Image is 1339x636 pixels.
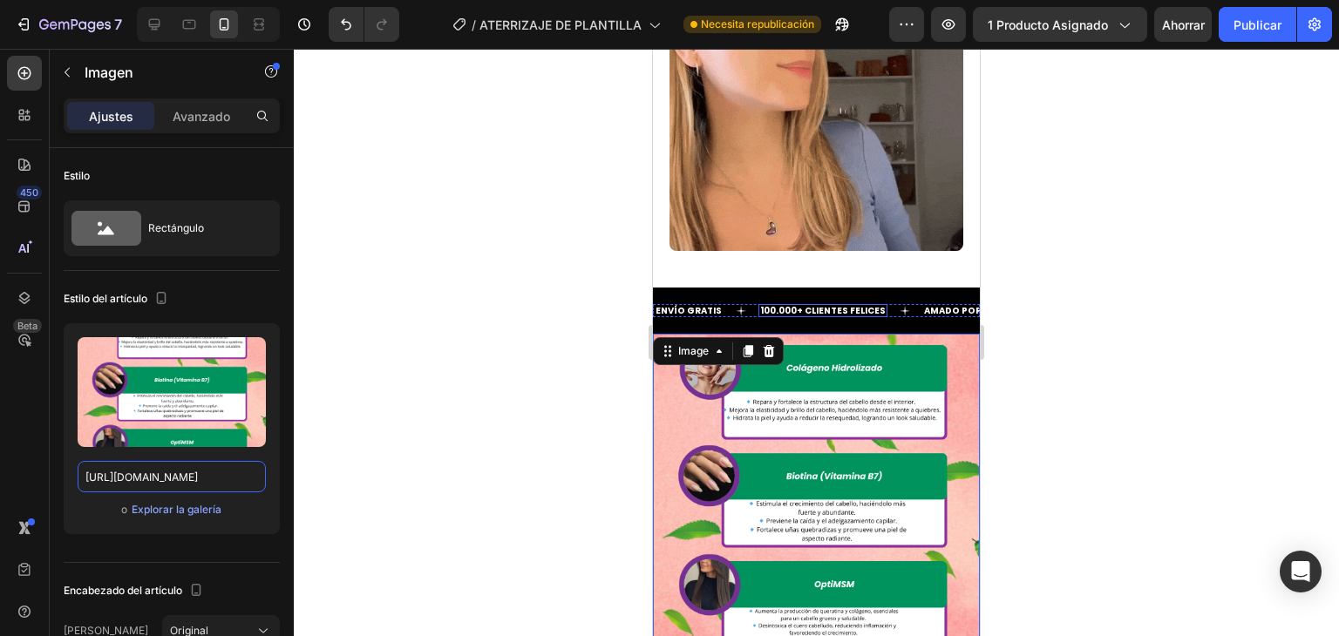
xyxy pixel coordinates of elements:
button: 1 producto asignado [973,7,1147,42]
div: Abrir Intercom Messenger [1280,551,1322,592]
font: 1 producto asignado [988,17,1108,32]
font: 7 [114,16,122,33]
p: AMADO POR TODOS [271,257,365,267]
button: Explorar la galería [131,501,222,518]
font: o [121,503,127,516]
font: Estilo [64,169,90,182]
font: ATERRIZAJE DE PLANTILLA [479,17,642,32]
font: Estilo del artículo [64,292,147,305]
input: https://ejemplo.com/imagen.jpg [78,461,266,492]
font: Imagen [85,64,133,81]
font: Rectángulo [148,221,204,234]
font: Publicar [1234,17,1281,32]
img: imagen de vista previa [78,337,266,447]
p: Imagen [85,62,233,83]
button: Ahorrar [1154,7,1212,42]
div: Deshacer/Rehacer [329,7,399,42]
font: Necesita republicación [701,17,814,30]
font: / [472,17,476,32]
font: Beta [17,320,37,332]
font: Explorar la galería [132,503,221,516]
font: Ahorrar [1162,17,1205,32]
div: Image [22,294,59,310]
font: Ajustes [89,109,133,124]
button: Publicar [1219,7,1296,42]
iframe: Área de diseño [653,49,980,636]
font: Encabezado del artículo [64,584,182,597]
font: 450 [20,186,38,199]
font: Avanzado [173,109,230,124]
button: 7 [7,7,130,42]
